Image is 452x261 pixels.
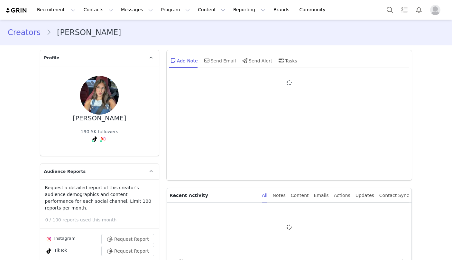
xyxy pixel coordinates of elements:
[101,246,154,256] button: Request Report
[430,5,440,15] img: placeholder-profile.jpg
[101,136,106,142] img: instagram.svg
[157,3,194,17] button: Program
[426,5,447,15] button: Profile
[355,188,374,203] div: Updates
[5,7,28,14] img: grin logo
[46,237,51,242] img: instagram.svg
[277,53,297,68] div: Tasks
[412,3,426,17] button: Notifications
[44,168,86,175] span: Audience Reports
[170,188,257,202] p: Recent Activity
[296,3,332,17] a: Community
[383,3,397,17] button: Search
[8,27,46,38] a: Creators
[169,53,198,68] div: Add Note
[81,128,118,135] div: 190.5K followers
[334,188,350,203] div: Actions
[270,3,295,17] a: Brands
[194,3,229,17] button: Content
[45,235,76,243] div: Instagram
[101,234,154,244] button: Request Report
[73,115,126,122] div: [PERSON_NAME]
[80,3,117,17] button: Contacts
[229,3,269,17] button: Reporting
[397,3,411,17] a: Tasks
[44,55,60,61] span: Profile
[314,188,329,203] div: Emails
[45,217,159,223] p: 0 / 100 reports used this month
[379,188,409,203] div: Contact Sync
[203,53,236,68] div: Send Email
[117,3,157,17] button: Messages
[262,188,267,203] div: All
[45,184,154,211] p: Request a detailed report of this creator's audience demographics and content performance for eac...
[272,188,285,203] div: Notes
[33,3,79,17] button: Recruitment
[241,53,272,68] div: Send Alert
[291,188,309,203] div: Content
[45,247,67,255] div: TikTok
[80,76,119,115] img: de5f1265-6114-4ce6-9f9c-e66b390f231a.jpg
